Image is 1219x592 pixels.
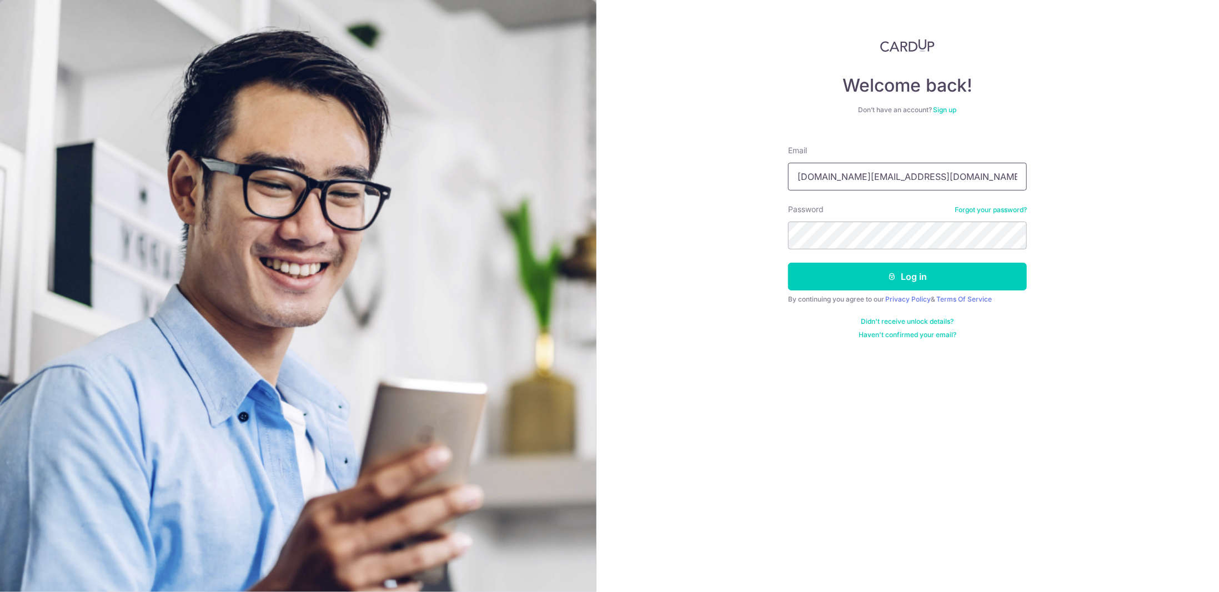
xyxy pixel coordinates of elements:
button: Log in [788,263,1027,290]
input: Enter your Email [788,163,1027,190]
img: CardUp Logo [880,39,935,52]
a: Forgot your password? [955,205,1027,214]
label: Email [788,145,807,156]
a: Sign up [934,106,957,114]
label: Password [788,204,824,215]
div: Don’t have an account? [788,106,1027,114]
a: Privacy Policy [885,295,931,303]
a: Terms Of Service [936,295,992,303]
a: Haven't confirmed your email? [859,330,956,339]
div: By continuing you agree to our & [788,295,1027,304]
a: Didn't receive unlock details? [861,317,954,326]
h4: Welcome back! [788,74,1027,97]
